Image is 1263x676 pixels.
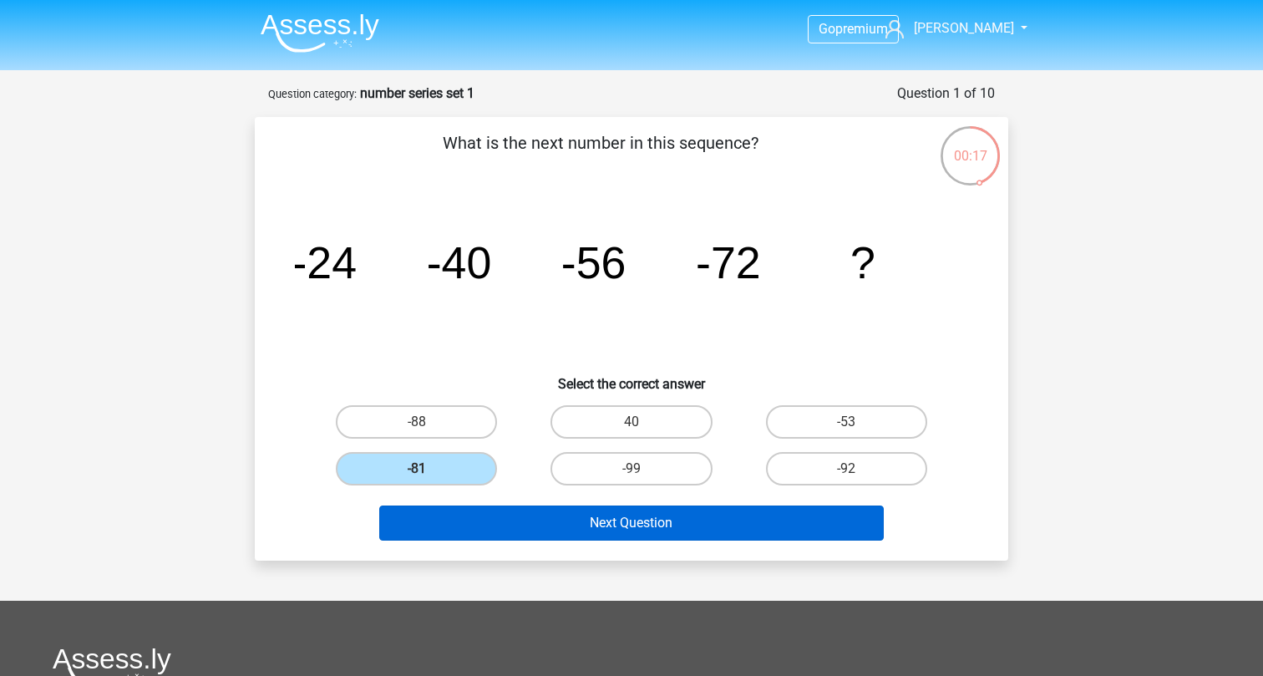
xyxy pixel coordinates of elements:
tspan: -24 [292,237,357,287]
a: [PERSON_NAME] [879,18,1016,38]
label: -92 [766,452,927,485]
tspan: -40 [427,237,492,287]
tspan: -56 [561,237,626,287]
small: Question category: [268,88,357,100]
button: Next Question [379,506,885,541]
img: Assessly [261,13,379,53]
span: Go [819,21,835,37]
span: premium [835,21,888,37]
tspan: ? [850,237,875,287]
strong: number series set 1 [360,85,474,101]
p: What is the next number in this sequence? [282,130,919,180]
div: Question 1 of 10 [897,84,995,104]
h6: Select the correct answer [282,363,981,392]
div: 00:17 [939,125,1002,166]
tspan: -72 [696,237,761,287]
span: [PERSON_NAME] [914,20,1014,36]
label: -81 [336,452,497,485]
label: 40 [550,405,712,439]
a: Gopremium [809,18,898,40]
label: -99 [550,452,712,485]
label: -53 [766,405,927,439]
label: -88 [336,405,497,439]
